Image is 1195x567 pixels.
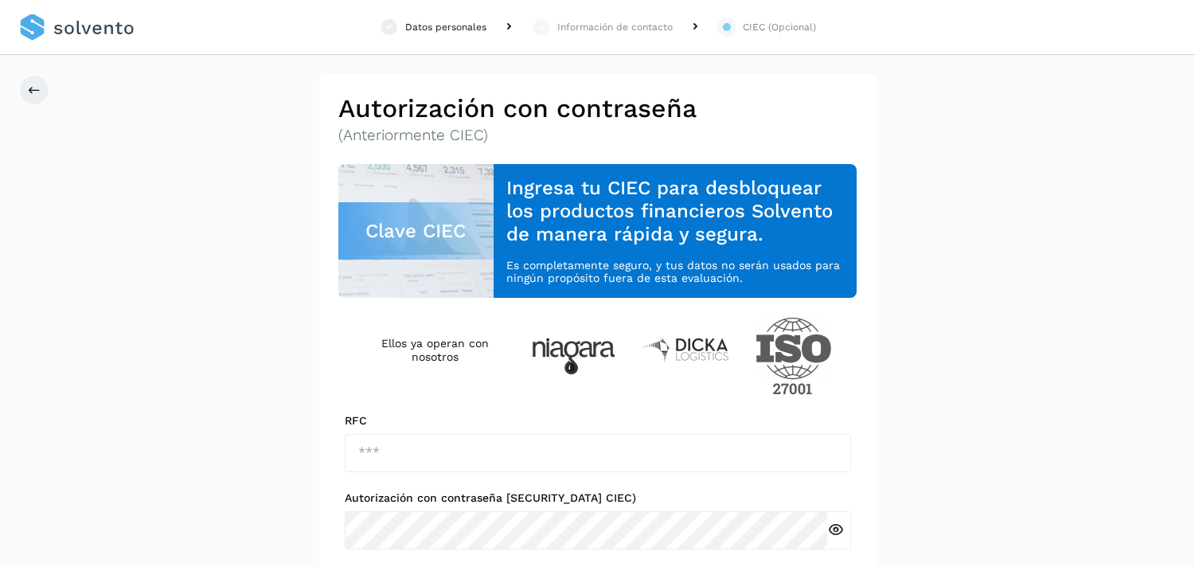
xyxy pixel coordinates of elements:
p: Es completamente seguro, y tus datos no serán usados para ningún propósito fuera de esta evaluación. [506,259,844,286]
label: Autorización con contraseña [SECURITY_DATA] CIEC) [345,491,851,505]
div: Información de contacto [557,20,673,34]
label: RFC [345,414,851,428]
div: CIEC (Opcional) [743,20,816,34]
p: (Anteriormente CIEC) [338,127,857,145]
img: Dicka logistics [641,336,730,363]
div: Clave CIEC [338,202,494,260]
h4: Ellos ya operan con nosotros [364,337,506,364]
h2: Autorización con contraseña [338,93,857,123]
img: Niagara [532,338,615,374]
div: Datos personales [405,20,486,34]
h3: Ingresa tu CIEC para desbloquear los productos financieros Solvento de manera rápida y segura. [506,177,844,245]
img: ISO [756,317,832,395]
